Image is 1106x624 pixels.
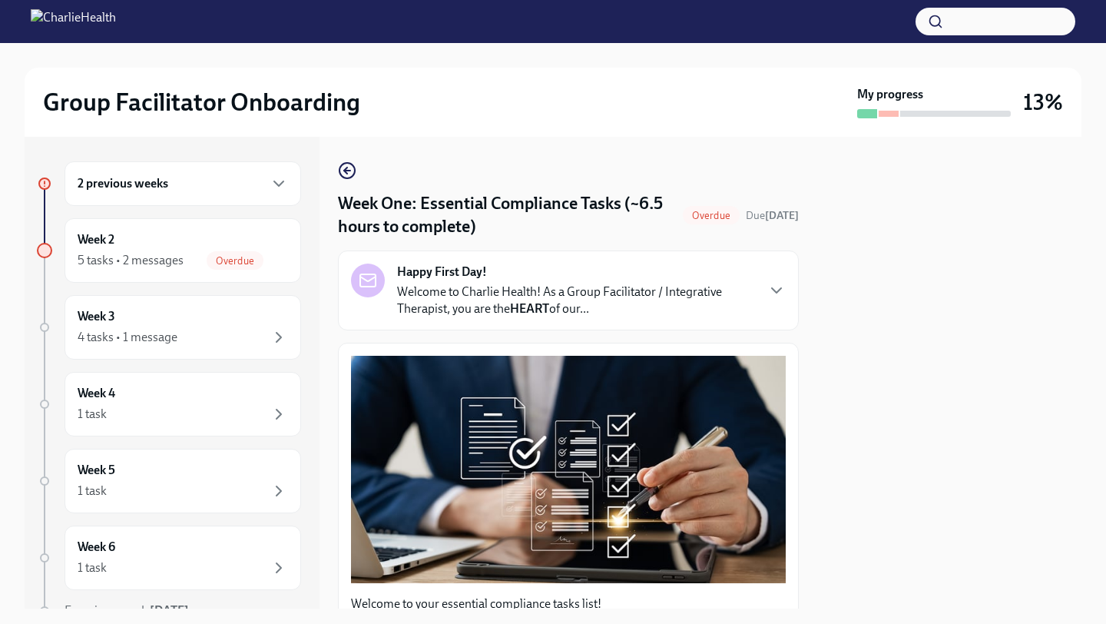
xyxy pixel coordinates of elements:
[857,86,923,103] strong: My progress
[746,209,799,222] span: Due
[78,406,107,423] div: 1 task
[78,252,184,269] div: 5 tasks • 2 messages
[765,209,799,222] strong: [DATE]
[351,356,786,583] button: Zoom image
[37,372,301,436] a: Week 41 task
[338,192,677,238] h4: Week One: Essential Compliance Tasks (~6.5 hours to complete)
[207,255,263,267] span: Overdue
[78,175,168,192] h6: 2 previous weeks
[37,218,301,283] a: Week 25 tasks • 2 messagesOverdue
[1023,88,1063,116] h3: 13%
[78,539,115,556] h6: Week 6
[150,603,189,618] strong: [DATE]
[78,231,114,248] h6: Week 2
[78,483,107,500] div: 1 task
[351,596,786,612] p: Welcome to your essential compliance tasks list!
[683,210,740,221] span: Overdue
[397,264,487,280] strong: Happy First Day!
[37,526,301,590] a: Week 61 task
[78,329,177,346] div: 4 tasks • 1 message
[65,161,301,206] div: 2 previous weeks
[37,295,301,360] a: Week 34 tasks • 1 message
[37,449,301,513] a: Week 51 task
[43,87,360,118] h2: Group Facilitator Onboarding
[78,385,115,402] h6: Week 4
[78,308,115,325] h6: Week 3
[746,208,799,223] span: September 22nd, 2025 10:00
[78,462,115,479] h6: Week 5
[31,9,116,34] img: CharlieHealth
[510,301,549,316] strong: HEART
[65,603,189,618] span: Experience ends
[78,559,107,576] div: 1 task
[397,284,755,317] p: Welcome to Charlie Health! As a Group Facilitator / Integrative Therapist, you are the of our...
